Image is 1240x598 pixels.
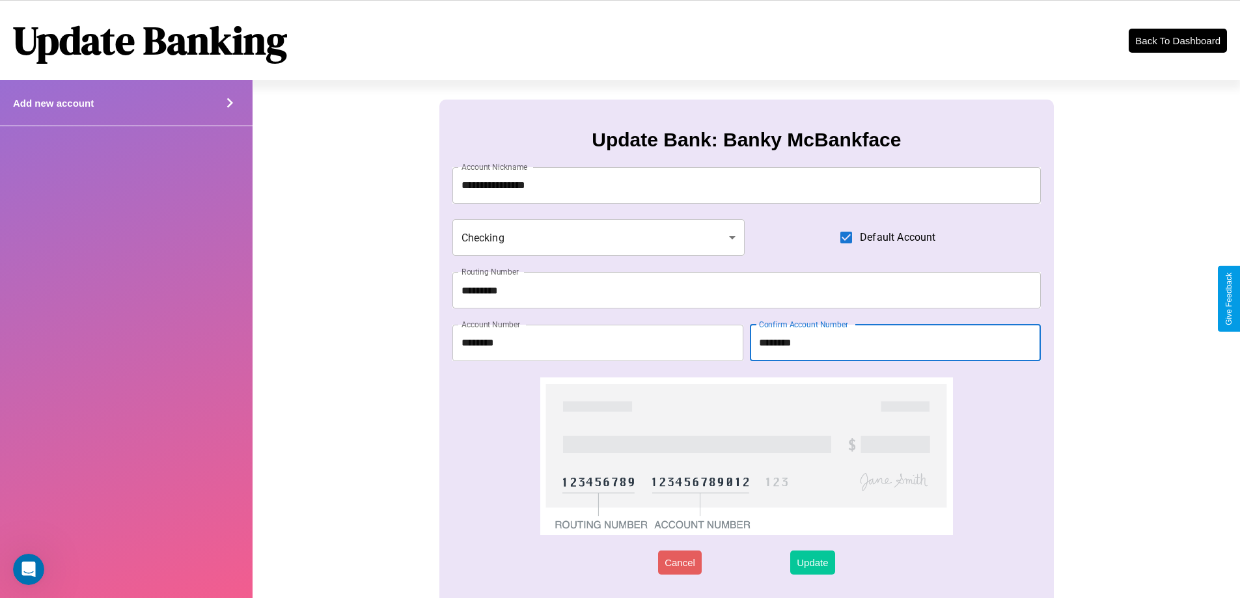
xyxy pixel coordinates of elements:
div: Give Feedback [1224,273,1233,325]
div: Checking [452,219,745,256]
label: Account Nickname [462,161,528,172]
button: Cancel [658,550,702,575]
img: check [540,377,952,535]
span: Default Account [860,230,935,245]
h4: Add new account [13,98,94,109]
button: Back To Dashboard [1129,29,1227,53]
label: Account Number [462,319,520,330]
button: Update [790,550,834,575]
label: Confirm Account Number [759,319,848,330]
iframe: Intercom live chat [13,554,44,585]
h3: Update Bank: Banky McBankface [592,129,901,151]
h1: Update Banking [13,14,287,67]
label: Routing Number [462,266,519,277]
